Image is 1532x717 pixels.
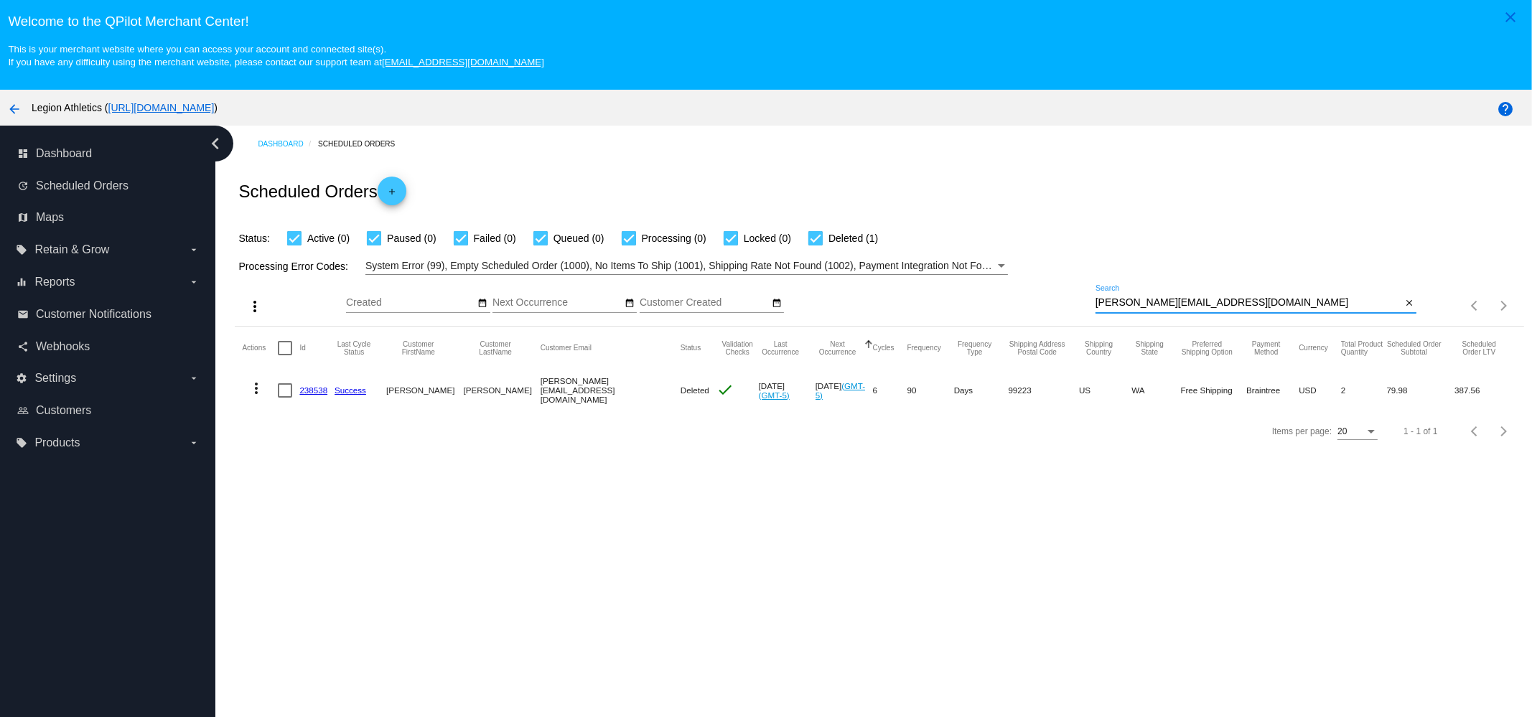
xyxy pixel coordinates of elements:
[1454,340,1503,356] button: Change sorting for LifetimeValue
[759,390,790,400] a: (GMT-5)
[1454,370,1516,411] mat-cell: 387.56
[188,276,200,288] i: arrow_drop_down
[346,297,475,309] input: Created
[907,370,954,411] mat-cell: 90
[335,340,373,356] button: Change sorting for LastProcessingCycleId
[299,385,327,395] a: 238538
[759,370,816,411] mat-cell: [DATE]
[17,335,200,358] a: share Webhooks
[907,344,941,352] button: Change sorting for Frequency
[1009,370,1080,411] mat-cell: 99223
[1181,370,1247,411] mat-cell: Free Shipping
[248,380,265,397] mat-icon: more_vert
[258,133,318,155] a: Dashboard
[17,405,29,416] i: people_outline
[36,308,151,321] span: Customer Notifications
[386,340,450,356] button: Change sorting for CustomerFirstName
[1079,370,1131,411] mat-cell: US
[1490,417,1518,446] button: Next page
[1337,427,1378,437] mat-select: Items per page:
[759,340,803,356] button: Change sorting for LastOccurrenceUtc
[492,297,622,309] input: Next Occurrence
[307,230,350,247] span: Active (0)
[16,372,27,384] i: settings
[32,102,218,113] span: Legion Athletics ( )
[17,142,200,165] a: dashboard Dashboard
[681,344,701,352] button: Change sorting for Status
[541,344,592,352] button: Change sorting for CustomerEmail
[1131,340,1167,356] button: Change sorting for ShippingState
[6,100,23,118] mat-icon: arrow_back
[1299,344,1328,352] button: Change sorting for CurrencyIso
[1246,340,1286,356] button: Change sorting for PaymentMethod.Type
[383,187,401,204] mat-icon: add
[474,230,516,247] span: Failed (0)
[8,14,1523,29] h3: Welcome to the QPilot Merchant Center!
[299,344,305,352] button: Change sorting for Id
[382,57,544,67] a: [EMAIL_ADDRESS][DOMAIN_NAME]
[1404,298,1414,309] mat-icon: close
[1299,370,1341,411] mat-cell: USD
[716,327,759,370] mat-header-cell: Validation Checks
[34,372,76,385] span: Settings
[17,148,29,159] i: dashboard
[16,437,27,449] i: local_offer
[1497,100,1514,118] mat-icon: help
[1341,370,1387,411] mat-cell: 2
[816,340,860,356] button: Change sorting for NextOccurrenceUtc
[36,340,90,353] span: Webhooks
[1401,296,1416,311] button: Clear
[386,370,463,411] mat-cell: [PERSON_NAME]
[1079,340,1118,356] button: Change sorting for ShippingCountry
[477,298,487,309] mat-icon: date_range
[17,399,200,422] a: people_outline Customers
[1387,340,1442,356] button: Change sorting for Subtotal
[188,244,200,256] i: arrow_drop_down
[1403,426,1437,436] div: 1 - 1 of 1
[387,230,436,247] span: Paused (0)
[1272,426,1332,436] div: Items per page:
[828,230,878,247] span: Deleted (1)
[17,206,200,229] a: map Maps
[246,298,263,315] mat-icon: more_vert
[816,381,865,400] a: (GMT-5)
[238,233,270,244] span: Status:
[1341,327,1387,370] mat-header-cell: Total Product Quantity
[34,243,109,256] span: Retain & Grow
[17,212,29,223] i: map
[681,385,709,395] span: Deleted
[640,297,769,309] input: Customer Created
[238,177,406,205] h2: Scheduled Orders
[716,381,734,398] mat-icon: check
[1490,291,1518,320] button: Next page
[772,298,782,309] mat-icon: date_range
[1246,370,1299,411] mat-cell: Braintree
[34,276,75,289] span: Reports
[954,340,996,356] button: Change sorting for FrequencyType
[1337,426,1347,436] span: 20
[318,133,408,155] a: Scheduled Orders
[36,211,64,224] span: Maps
[954,370,1009,411] mat-cell: Days
[188,372,200,384] i: arrow_drop_down
[34,436,80,449] span: Products
[873,344,895,352] button: Change sorting for Cycles
[204,132,227,155] i: chevron_left
[36,404,91,417] span: Customers
[816,370,873,411] mat-cell: [DATE]
[8,44,543,67] small: This is your merchant website where you can access your account and connected site(s). If you hav...
[188,437,200,449] i: arrow_drop_down
[17,303,200,326] a: email Customer Notifications
[1096,297,1402,309] input: Search
[36,179,129,192] span: Scheduled Orders
[17,309,29,320] i: email
[1181,340,1234,356] button: Change sorting for PreferredShippingOption
[625,298,635,309] mat-icon: date_range
[1009,340,1067,356] button: Change sorting for ShippingPostcode
[464,340,528,356] button: Change sorting for CustomerLastName
[1502,9,1519,26] mat-icon: close
[1387,370,1455,411] mat-cell: 79.98
[541,370,681,411] mat-cell: [PERSON_NAME][EMAIL_ADDRESS][DOMAIN_NAME]
[744,230,791,247] span: Locked (0)
[365,257,1008,275] mat-select: Filter by Processing Error Codes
